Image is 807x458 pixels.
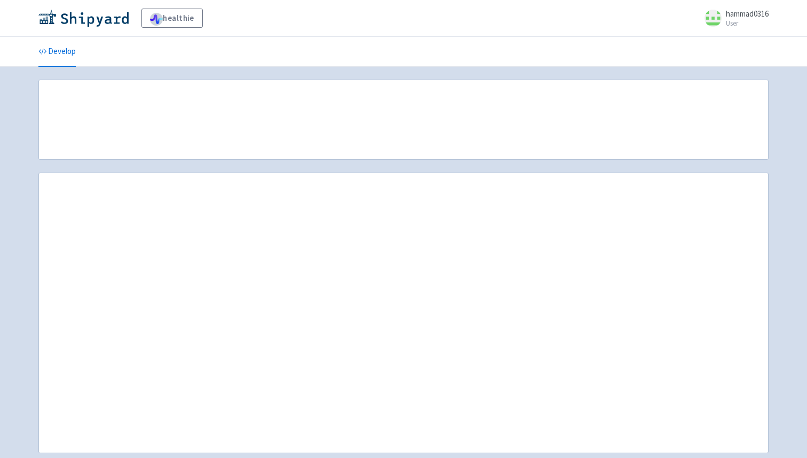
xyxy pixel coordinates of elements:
[38,10,129,27] img: Shipyard logo
[141,9,203,28] a: healthie
[38,37,76,67] a: Develop
[726,20,769,27] small: User
[698,10,769,27] a: hammad0316 User
[726,9,769,19] span: hammad0316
